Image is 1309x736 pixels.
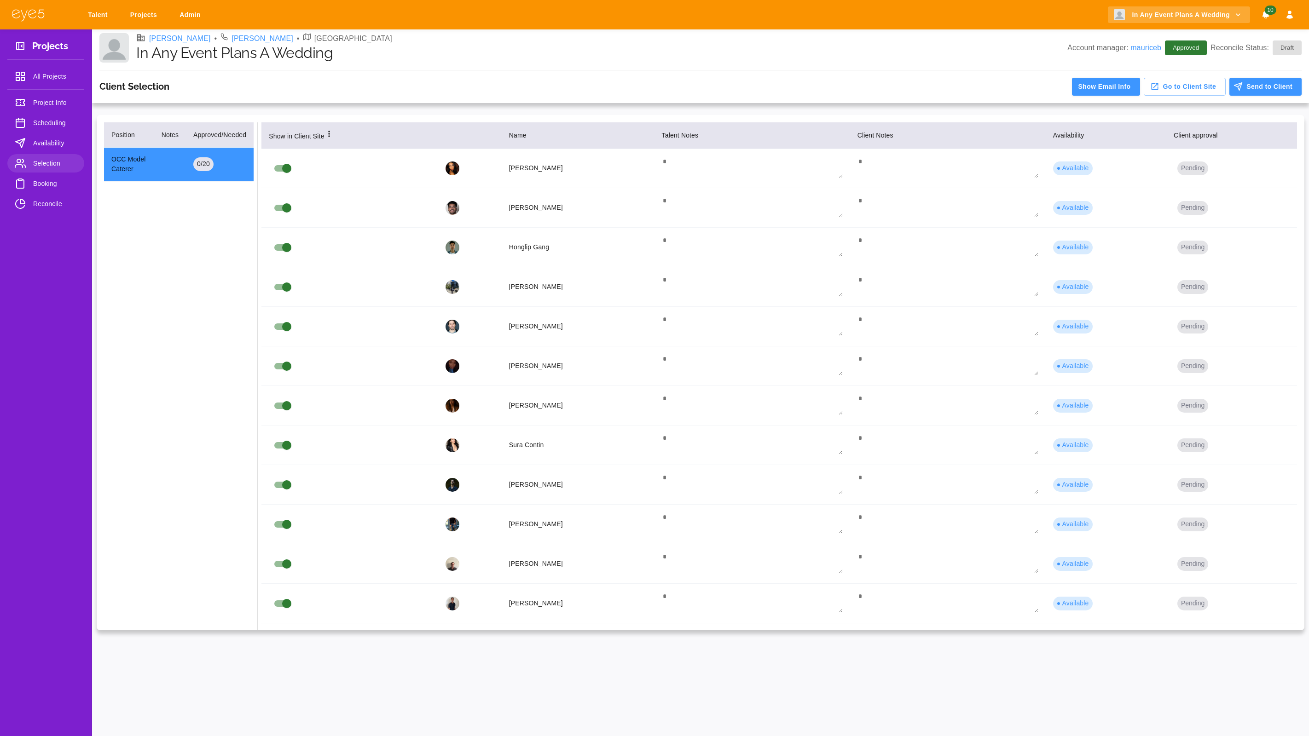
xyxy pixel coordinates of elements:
button: Send to Client [1229,78,1302,96]
a: Booking [7,174,84,193]
span: Draft [1275,43,1299,52]
td: [PERSON_NAME] [502,267,654,307]
td: OCC Model Caterer [104,147,154,182]
img: profile_picture [446,557,459,571]
img: profile_picture [446,161,459,175]
img: profile_picture [446,201,459,215]
span: Booking [33,178,77,189]
a: Projects [124,6,166,23]
a: Scheduling [7,114,84,132]
button: Pending [1177,241,1208,254]
img: profile_picture [446,438,459,452]
button: Pending [1177,597,1208,610]
img: profile_picture [446,359,459,373]
div: ● Available [1053,359,1093,373]
td: [PERSON_NAME] [502,584,654,623]
div: ● Available [1053,438,1093,452]
a: Talent [82,6,117,23]
div: 0 / 20 [193,157,214,171]
button: Go to Client Site [1144,78,1226,96]
img: profile_picture [446,399,459,413]
img: profile_picture [446,320,459,333]
div: ● Available [1053,161,1093,175]
div: ● Available [1053,320,1093,333]
img: profile_picture [446,478,459,492]
th: Show in Client Site [261,122,438,149]
div: ● Available [1053,399,1093,413]
a: Availability [7,134,84,152]
span: Scheduling [33,117,77,128]
a: All Projects [7,67,84,86]
button: Pending [1177,359,1208,373]
td: [PERSON_NAME] [502,346,654,386]
th: Talent Notes [654,122,850,149]
th: Notes [154,122,186,148]
a: [PERSON_NAME] [149,33,211,44]
span: Project Info [33,97,77,108]
button: In Any Event Plans A Wedding [1108,6,1250,23]
p: Reconcile Status: [1211,40,1302,55]
button: Pending [1177,320,1208,333]
button: Pending [1177,161,1208,175]
h3: Client Selection [99,81,169,92]
a: Project Info [7,93,84,112]
button: Pending [1177,478,1208,492]
p: [GEOGRAPHIC_DATA] [314,33,392,44]
img: Client logo [99,33,129,63]
td: Honglip Gang [502,228,654,267]
img: Client logo [1114,9,1125,20]
span: Reconcile [33,198,77,209]
td: [PERSON_NAME] [502,386,654,425]
div: ● Available [1053,241,1093,254]
a: [PERSON_NAME] [232,33,293,44]
th: Client approval [1166,122,1297,149]
th: Name [502,122,654,149]
td: [PERSON_NAME] [502,149,654,188]
button: Pending [1177,280,1208,294]
p: Account manager: [1067,42,1161,53]
button: Pending [1177,438,1208,452]
td: [PERSON_NAME] [502,188,654,228]
img: profile_picture [446,241,459,254]
td: Sura Contin [502,425,654,465]
span: Approved [1167,43,1205,52]
td: [PERSON_NAME] [502,465,654,505]
div: ● Available [1053,478,1093,492]
th: Availability [1046,122,1166,149]
img: profile_picture [446,280,459,294]
button: Pending [1177,557,1208,571]
th: Position [104,122,154,148]
span: 10 [1264,6,1276,15]
div: ● Available [1053,201,1093,215]
img: eye5 [11,8,45,22]
a: Reconcile [7,195,84,213]
button: Pending [1177,201,1208,215]
h3: Projects [32,40,68,55]
th: Client Notes [850,122,1046,149]
td: [PERSON_NAME] [502,544,654,584]
div: ● Available [1053,557,1093,571]
div: ● Available [1053,517,1093,531]
a: Admin [174,6,210,23]
li: • [214,33,217,44]
h1: In Any Event Plans A Wedding [136,44,1067,62]
td: [PERSON_NAME] [502,623,654,663]
button: Notifications [1257,6,1274,23]
div: ● Available [1053,597,1093,610]
span: Availability [33,138,77,149]
span: All Projects [33,71,77,82]
a: mauriceb [1130,44,1161,52]
button: Show Email Info [1072,78,1140,96]
td: [PERSON_NAME] [502,505,654,544]
li: • [297,33,300,44]
button: Pending [1177,517,1208,531]
img: profile_picture [446,517,459,531]
button: Pending [1177,399,1208,413]
img: profile_picture [446,597,459,610]
td: [PERSON_NAME] [502,307,654,346]
a: Selection [7,154,84,172]
span: Selection [33,158,77,169]
div: ● Available [1053,280,1093,294]
th: Approved/Needed [186,122,254,148]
